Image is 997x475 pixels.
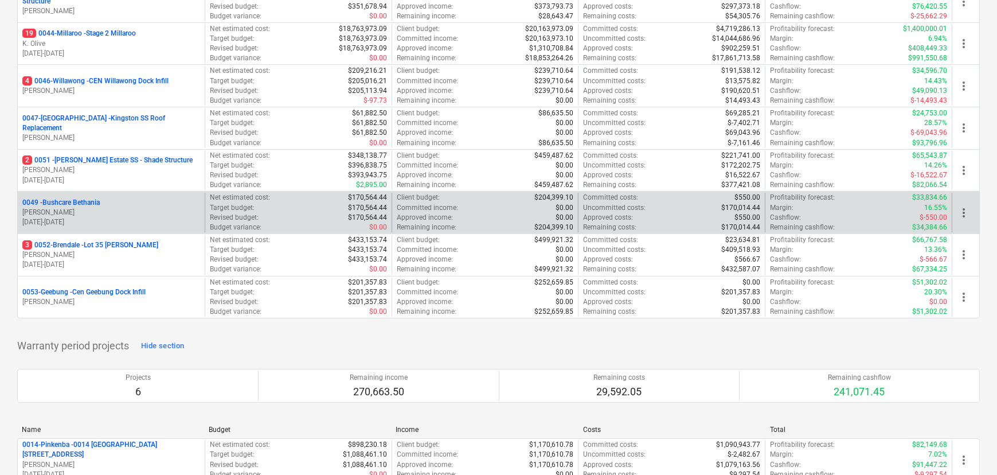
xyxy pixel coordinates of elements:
[583,440,638,450] p: Committed costs :
[721,180,760,190] p: $377,421.08
[770,118,793,128] p: Margin :
[957,163,971,177] span: more_vert
[770,108,835,118] p: Profitability forecast :
[210,96,261,106] p: Budget variance :
[908,44,947,53] p: $408,449.33
[556,118,573,128] p: $0.00
[22,155,193,165] p: 0051 - [PERSON_NAME] Estate SS - Shade Structure
[339,44,387,53] p: $18,763,973.09
[397,440,440,450] p: Client budget :
[22,76,169,86] p: 0046-Willawong - CEN Willawong Dock Infill
[721,44,760,53] p: $902,259.51
[920,213,947,223] p: $-550.00
[396,426,573,434] div: Income
[583,24,638,34] p: Committed costs :
[728,118,760,128] p: $-7,402.71
[534,307,573,317] p: $252,659.85
[397,108,440,118] p: Client budget :
[22,208,200,217] p: [PERSON_NAME]
[22,250,200,260] p: [PERSON_NAME]
[770,297,801,307] p: Cashflow :
[924,203,947,213] p: 16.55%
[397,128,453,138] p: Approved income :
[397,86,453,96] p: Approved income :
[348,213,387,223] p: $170,564.44
[210,203,255,213] p: Target budget :
[770,426,948,434] div: Total
[352,118,387,128] p: $61,882.50
[534,193,573,203] p: $204,399.10
[210,297,259,307] p: Revised budget :
[210,235,270,245] p: Net estimated cost :
[397,161,458,170] p: Committed income :
[534,86,573,96] p: $239,710.64
[721,66,760,76] p: $191,538.12
[210,255,259,264] p: Revised budget :
[210,223,261,232] p: Budget variance :
[369,223,387,232] p: $0.00
[734,255,760,264] p: $566.67
[352,108,387,118] p: $61,882.50
[397,96,456,106] p: Remaining income :
[912,235,947,245] p: $66,767.58
[924,287,947,297] p: 20.30%
[912,193,947,203] p: $33,834.66
[742,278,760,287] p: $0.00
[397,287,458,297] p: Committed income :
[534,66,573,76] p: $239,710.64
[17,339,129,353] p: Warranty period projects
[348,255,387,264] p: $433,153.74
[912,66,947,76] p: $34,596.70
[583,138,636,148] p: Remaining costs :
[210,66,270,76] p: Net estimated cost :
[908,53,947,63] p: $991,550.68
[534,151,573,161] p: $459,487.62
[556,255,573,264] p: $0.00
[583,151,638,161] p: Committed costs :
[369,138,387,148] p: $0.00
[210,108,270,118] p: Net estimated cost :
[593,373,645,383] p: Remaining costs
[556,128,573,138] p: $0.00
[583,53,636,63] p: Remaining costs :
[22,114,200,143] div: 0047-[GEOGRAPHIC_DATA] -Kingston SS Roof Replacement[PERSON_NAME]
[583,213,633,223] p: Approved costs :
[924,76,947,86] p: 14.43%
[22,29,200,58] div: 190044-Millaroo -Stage 2 MillarooK. Olive[DATE]-[DATE]
[210,170,259,180] p: Revised budget :
[957,206,971,220] span: more_vert
[770,151,835,161] p: Profitability forecast :
[348,151,387,161] p: $348,138.77
[126,385,151,399] p: 6
[397,213,453,223] p: Approved income :
[583,11,636,21] p: Remaining costs :
[770,44,801,53] p: Cashflow :
[770,440,835,450] p: Profitability forecast :
[397,76,458,86] p: Committed income :
[924,118,947,128] p: 28.57%
[734,213,760,223] p: $550.00
[903,24,947,34] p: $1,400,000.01
[210,213,259,223] p: Revised budget :
[210,287,255,297] p: Target budget :
[538,11,573,21] p: $28,643.47
[770,193,835,203] p: Profitability forecast :
[210,193,270,203] p: Net estimated cost :
[138,337,187,355] button: Hide section
[210,11,261,21] p: Budget variance :
[583,307,636,317] p: Remaining costs :
[348,161,387,170] p: $396,838.75
[770,255,801,264] p: Cashflow :
[348,170,387,180] p: $393,943.75
[348,278,387,287] p: $201,357.83
[770,138,835,148] p: Remaining cashflow :
[538,108,573,118] p: $86,635.50
[583,223,636,232] p: Remaining costs :
[397,24,440,34] p: Client budget :
[556,245,573,255] p: $0.00
[721,245,760,255] p: $409,518.93
[770,76,793,86] p: Margin :
[350,373,408,383] p: Remaining income
[583,86,633,96] p: Approved costs :
[348,245,387,255] p: $433,153.74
